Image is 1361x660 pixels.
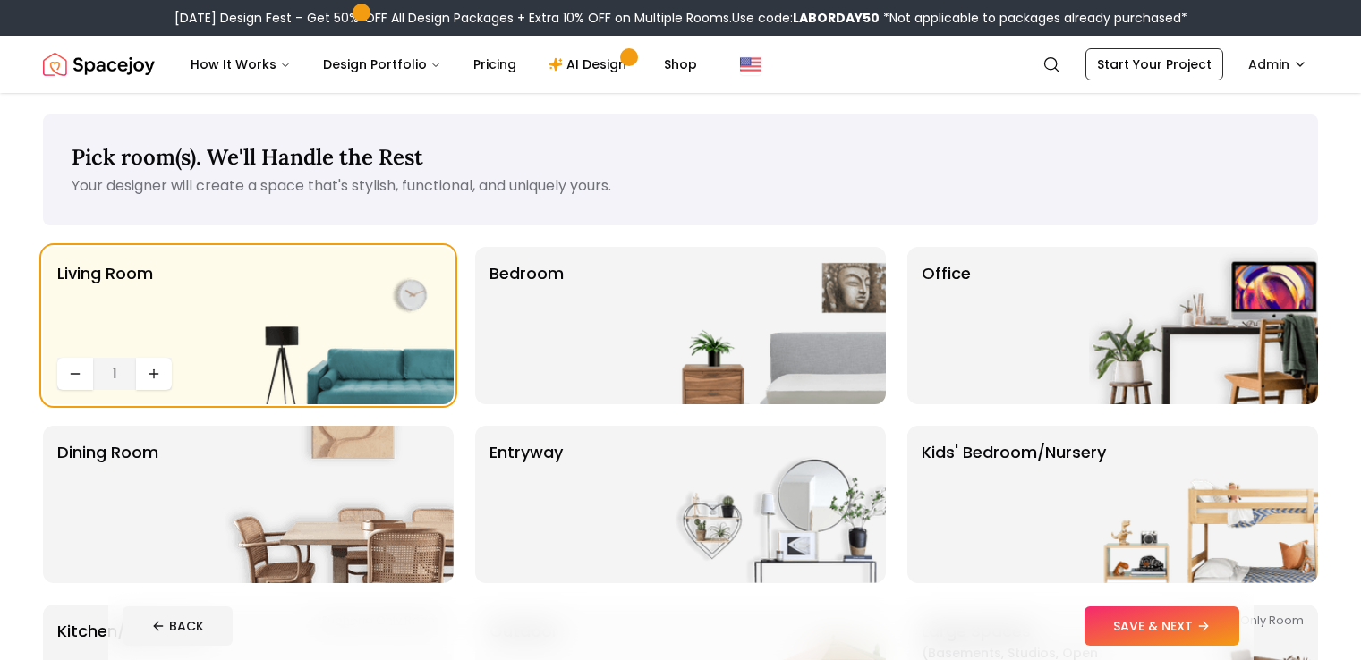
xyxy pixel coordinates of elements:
[309,47,455,82] button: Design Portfolio
[43,47,155,82] a: Spacejoy
[43,47,155,82] img: Spacejoy Logo
[657,247,886,404] img: Bedroom
[57,261,153,351] p: Living Room
[123,606,233,646] button: BACK
[657,426,886,583] img: entryway
[1238,48,1318,80] button: Admin
[176,47,711,82] nav: Main
[1089,426,1318,583] img: Kids' Bedroom/Nursery
[57,440,158,569] p: Dining Room
[72,143,423,171] span: Pick room(s). We'll Handle the Rest
[793,9,880,27] b: LABORDAY50
[225,426,454,583] img: Dining Room
[176,47,305,82] button: How It Works
[1085,606,1239,646] button: SAVE & NEXT
[225,247,454,404] img: Living Room
[922,440,1106,569] p: Kids' Bedroom/Nursery
[880,9,1187,27] span: *Not applicable to packages already purchased*
[136,358,172,390] button: Increase quantity
[174,9,1187,27] div: [DATE] Design Fest – Get 50% OFF All Design Packages + Extra 10% OFF on Multiple Rooms.
[459,47,531,82] a: Pricing
[534,47,646,82] a: AI Design
[650,47,711,82] a: Shop
[43,36,1318,93] nav: Global
[489,440,563,569] p: entryway
[100,363,129,385] span: 1
[489,261,564,390] p: Bedroom
[922,261,971,390] p: Office
[732,9,880,27] span: Use code:
[72,175,1289,197] p: Your designer will create a space that's stylish, functional, and uniquely yours.
[1085,48,1223,80] a: Start Your Project
[740,54,761,75] img: United States
[1089,247,1318,404] img: Office
[57,358,93,390] button: Decrease quantity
